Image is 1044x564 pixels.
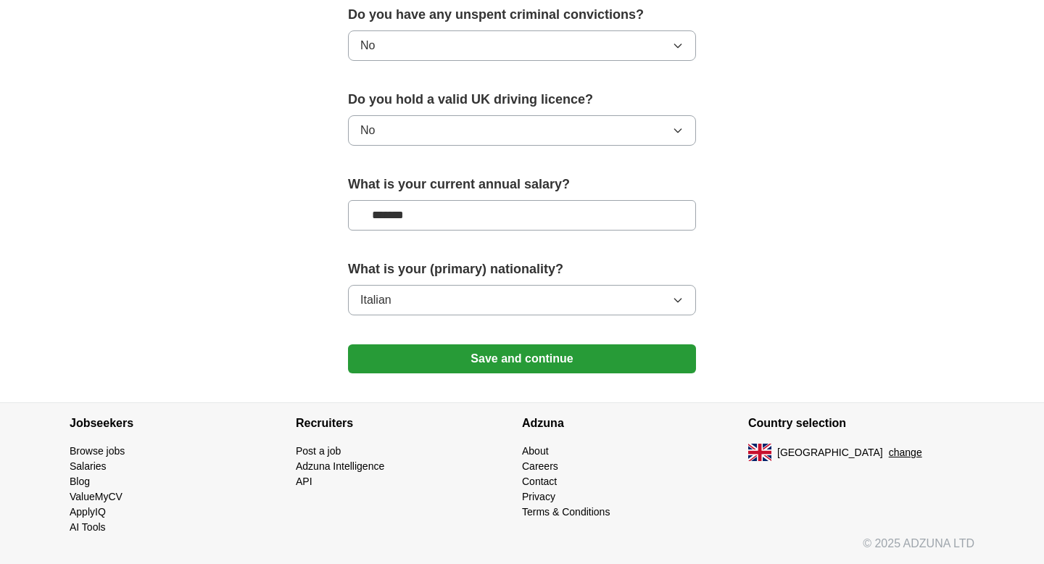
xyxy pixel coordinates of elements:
a: Browse jobs [70,445,125,457]
h4: Country selection [748,403,974,444]
img: UK flag [748,444,771,461]
a: Salaries [70,460,107,472]
a: ApplyIQ [70,506,106,518]
span: No [360,122,375,139]
a: Post a job [296,445,341,457]
a: Adzuna Intelligence [296,460,384,472]
span: Italian [360,291,391,309]
a: Careers [522,460,558,472]
a: Blog [70,476,90,487]
a: Terms & Conditions [522,506,610,518]
a: ValueMyCV [70,491,123,502]
a: Contact [522,476,557,487]
span: [GEOGRAPHIC_DATA] [777,445,883,460]
button: No [348,115,696,146]
a: Privacy [522,491,555,502]
label: What is your (primary) nationality? [348,260,696,279]
span: No [360,37,375,54]
button: change [889,445,922,460]
a: API [296,476,312,487]
div: © 2025 ADZUNA LTD [58,535,986,564]
a: AI Tools [70,521,106,533]
button: No [348,30,696,61]
button: Save and continue [348,344,696,373]
button: Italian [348,285,696,315]
label: What is your current annual salary? [348,175,696,194]
a: About [522,445,549,457]
label: Do you hold a valid UK driving licence? [348,90,696,109]
label: Do you have any unspent criminal convictions? [348,5,696,25]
